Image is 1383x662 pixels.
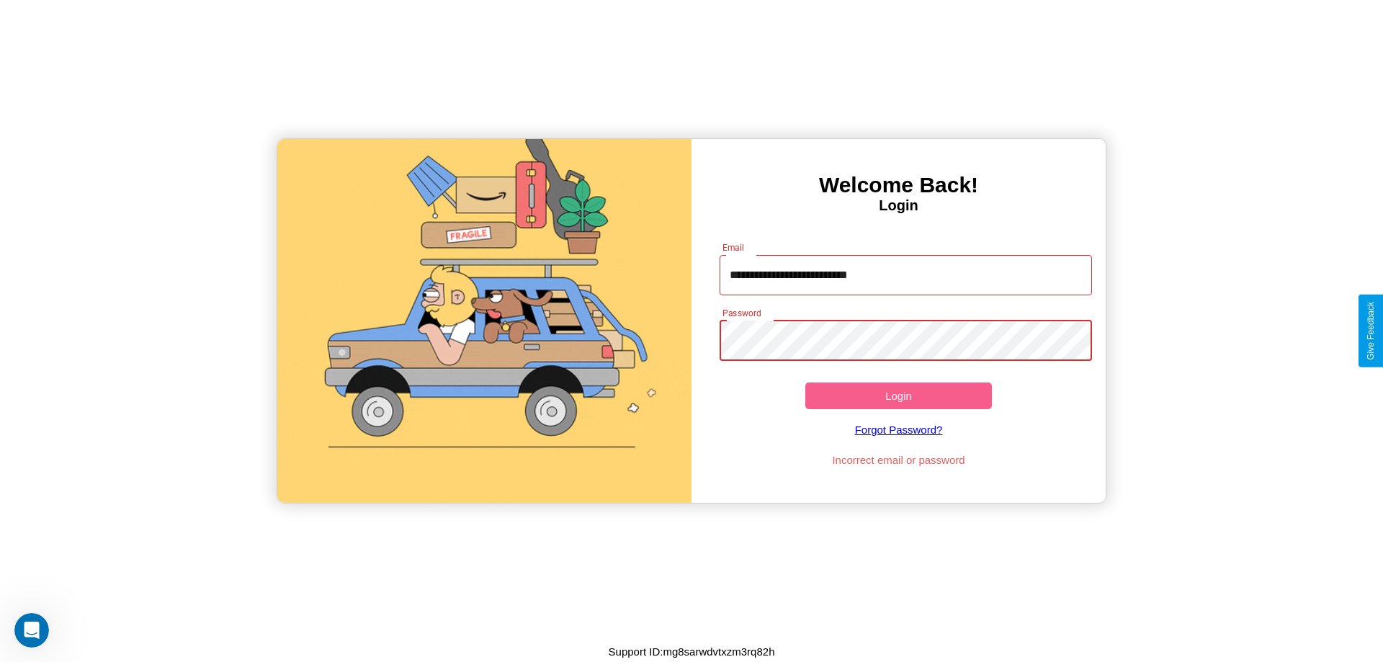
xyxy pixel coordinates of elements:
label: Password [722,307,761,319]
a: Forgot Password? [712,409,1086,450]
img: gif [277,139,691,503]
h3: Welcome Back! [691,173,1106,197]
h4: Login [691,197,1106,214]
div: Give Feedback [1366,302,1376,360]
p: Incorrect email or password [712,450,1086,470]
iframe: Intercom live chat [14,613,49,648]
label: Email [722,241,745,254]
button: Login [805,383,992,409]
p: Support ID: mg8sarwdvtxzm3rq82h [609,642,775,661]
